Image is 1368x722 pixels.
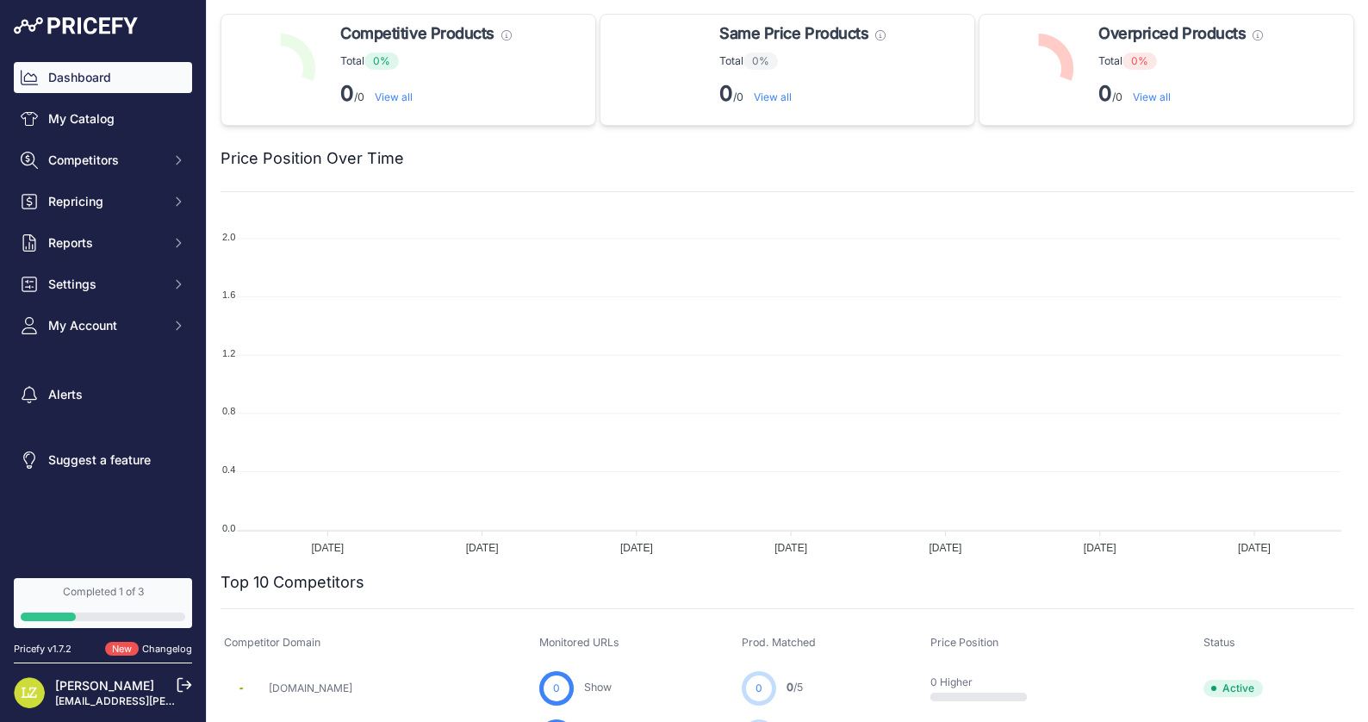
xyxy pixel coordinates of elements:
button: Reports [14,227,192,258]
a: 0/5 [787,681,803,694]
a: [PERSON_NAME] [55,678,154,693]
span: 0% [1122,53,1157,70]
span: Prod. Matched [742,636,816,649]
tspan: 1.2 [222,348,235,358]
a: Show [584,681,612,694]
button: My Account [14,310,192,341]
span: Status [1203,636,1235,649]
a: My Catalog [14,103,192,134]
span: Active [1203,680,1263,697]
span: Monitored URLs [539,636,619,649]
span: Reports [48,234,161,252]
a: Completed 1 of 3 [14,578,192,628]
strong: 0 [719,81,733,106]
span: My Account [48,317,161,334]
a: Changelog [142,643,192,655]
p: Total [340,53,512,70]
span: Competitors [48,152,161,169]
tspan: [DATE] [620,542,653,554]
a: Alerts [14,379,192,410]
span: Repricing [48,193,161,210]
nav: Sidebar [14,62,192,557]
div: Pricefy v1.7.2 [14,642,72,657]
div: Completed 1 of 3 [21,585,185,599]
tspan: [DATE] [930,542,962,554]
span: 0 [553,681,560,696]
span: Competitor Domain [224,636,320,649]
tspan: [DATE] [1238,542,1271,554]
tspan: [DATE] [466,542,499,554]
span: Competitive Products [340,22,494,46]
span: 0 [756,681,762,696]
a: View all [1133,90,1171,103]
span: 0% [364,53,399,70]
tspan: 0.4 [222,464,235,475]
p: Total [719,53,886,70]
button: Repricing [14,186,192,217]
a: Dashboard [14,62,192,93]
tspan: 0.8 [222,406,235,416]
span: 0 [787,681,793,694]
span: Settings [48,276,161,293]
a: Suggest a feature [14,445,192,476]
a: [EMAIL_ADDRESS][PERSON_NAME][DOMAIN_NAME] [55,694,320,707]
tspan: 0.0 [222,523,235,533]
span: Overpriced Products [1098,22,1246,46]
strong: 0 [1098,81,1112,106]
button: Settings [14,269,192,300]
h2: Top 10 Competitors [221,570,364,594]
img: Pricefy Logo [14,17,138,34]
a: View all [754,90,792,103]
span: New [105,642,139,657]
tspan: 2.0 [222,232,235,242]
span: Same Price Products [719,22,868,46]
span: Price Position [930,636,998,649]
h2: Price Position Over Time [221,146,404,171]
tspan: 1.6 [222,289,235,300]
button: Competitors [14,145,192,176]
p: /0 [719,80,886,108]
p: /0 [340,80,512,108]
p: 0 Higher [930,675,1041,689]
a: View all [375,90,413,103]
p: Total [1098,53,1263,70]
p: /0 [1098,80,1263,108]
a: [DOMAIN_NAME] [269,682,352,694]
tspan: [DATE] [1084,542,1116,554]
tspan: [DATE] [311,542,344,554]
tspan: [DATE] [774,542,807,554]
span: 0% [743,53,778,70]
strong: 0 [340,81,354,106]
